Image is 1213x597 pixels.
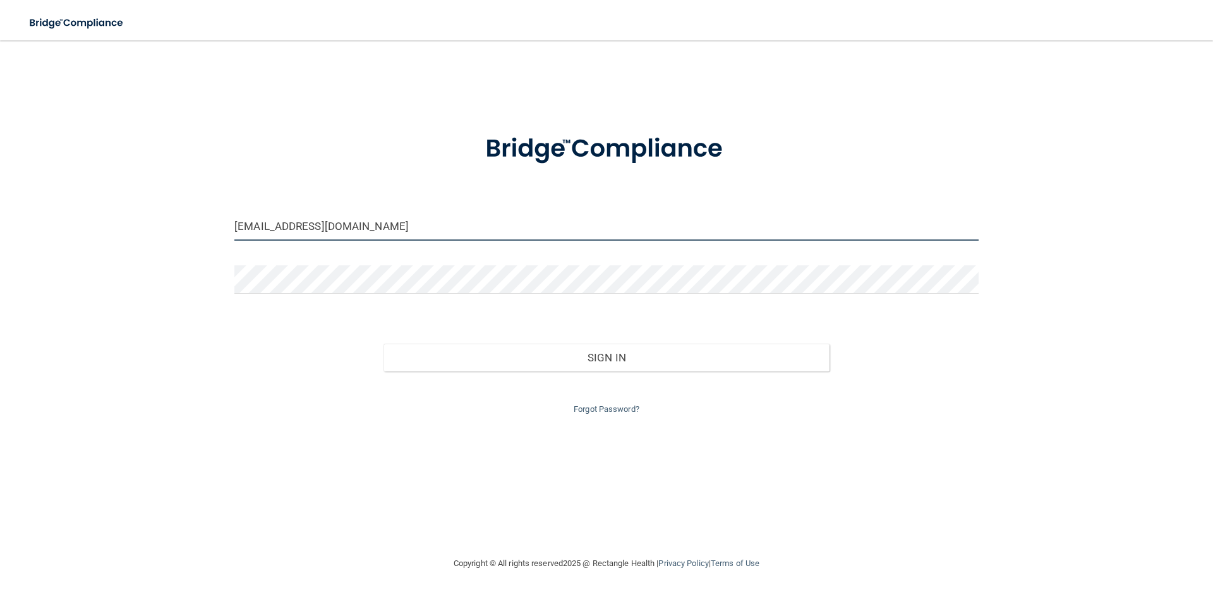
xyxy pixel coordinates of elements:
[658,558,708,568] a: Privacy Policy
[459,116,754,182] img: bridge_compliance_login_screen.278c3ca4.svg
[574,404,639,414] a: Forgot Password?
[234,212,979,241] input: Email
[383,344,830,371] button: Sign In
[994,507,1198,558] iframe: Drift Widget Chat Controller
[711,558,759,568] a: Terms of Use
[19,10,135,36] img: bridge_compliance_login_screen.278c3ca4.svg
[376,543,837,584] div: Copyright © All rights reserved 2025 @ Rectangle Health | |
